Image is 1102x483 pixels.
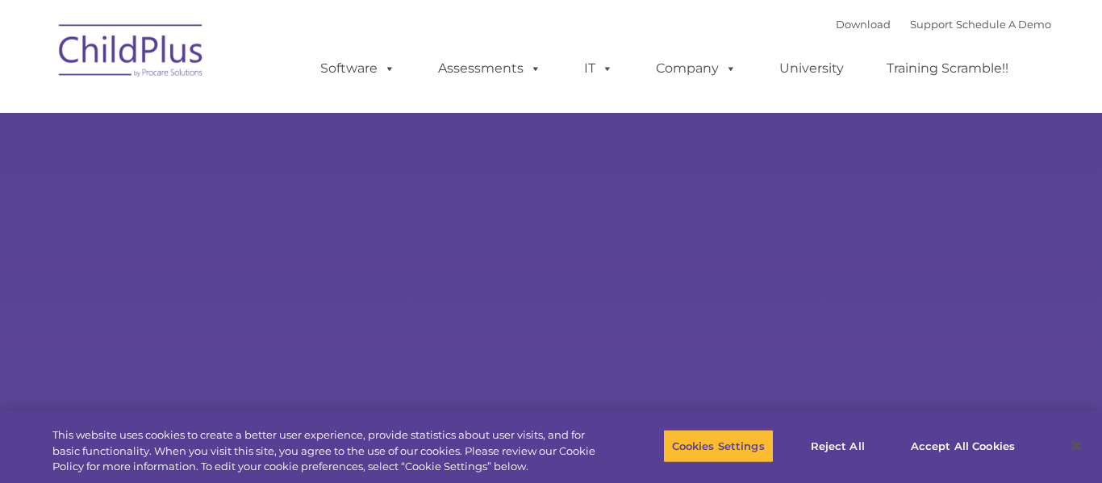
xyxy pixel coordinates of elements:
a: Software [304,52,411,85]
a: Company [640,52,753,85]
button: Cookies Settings [663,429,774,463]
a: Training Scramble!! [870,52,1025,85]
button: Close [1058,428,1094,464]
img: ChildPlus by Procare Solutions [51,13,212,94]
a: University [763,52,860,85]
button: Accept All Cookies [902,429,1024,463]
a: Assessments [422,52,557,85]
a: IT [568,52,629,85]
a: Schedule A Demo [956,18,1051,31]
font: | [836,18,1051,31]
a: Download [836,18,891,31]
div: This website uses cookies to create a better user experience, provide statistics about user visit... [52,427,606,475]
button: Reject All [787,429,888,463]
a: Support [910,18,953,31]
